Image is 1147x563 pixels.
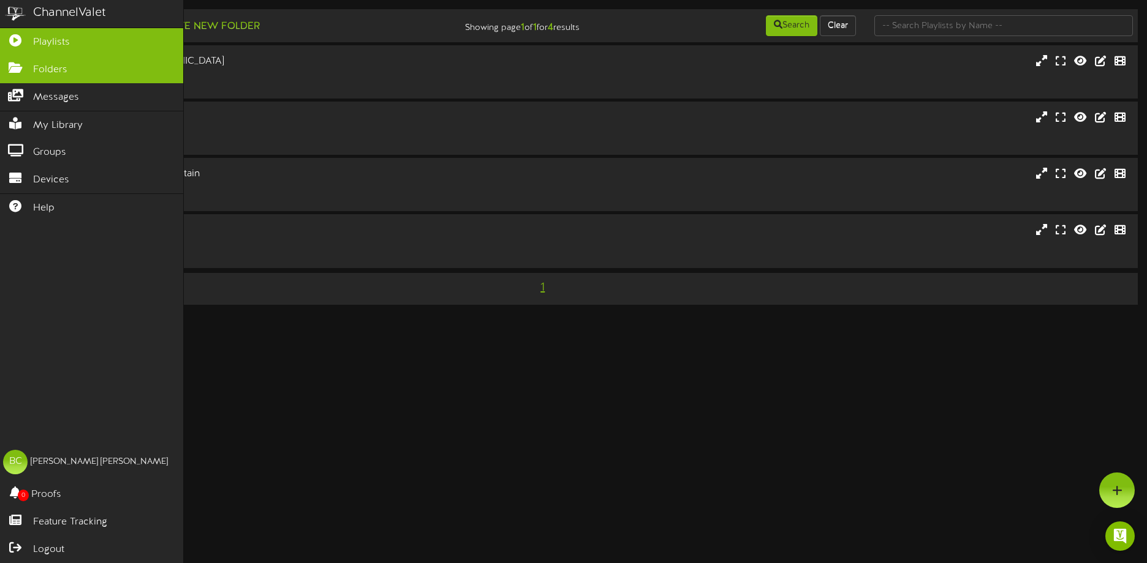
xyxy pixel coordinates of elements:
[49,248,488,258] div: # 9394
[548,22,553,33] strong: 4
[33,119,83,133] span: My Library
[31,488,61,502] span: Proofs
[33,4,106,22] div: ChannelValet
[31,456,168,468] div: [PERSON_NAME] [PERSON_NAME]
[49,167,488,181] div: [PERSON_NAME] - Mountain
[33,515,107,529] span: Feature Tracking
[3,450,28,474] div: BC
[33,173,69,187] span: Devices
[49,237,488,248] div: Landscape ( 16:9 )
[49,54,488,69] div: Farmington - [GEOGRAPHIC_DATA]
[33,543,64,557] span: Logout
[521,22,524,33] strong: 1
[49,192,488,202] div: # 9393
[49,111,488,125] div: Farmington - Rhino
[766,15,817,36] button: Search
[1105,521,1135,551] div: Open Intercom Messenger
[49,135,488,146] div: # 11913
[142,19,263,34] button: Create New Folder
[33,35,70,50] span: Playlists
[537,281,548,294] span: 1
[49,181,488,192] div: Landscape ( 16:9 )
[49,125,488,135] div: Landscape ( 16:9 )
[874,15,1133,36] input: -- Search Playlists by Name --
[820,15,856,36] button: Clear
[33,91,79,105] span: Messages
[18,490,29,501] span: 0
[533,22,537,33] strong: 1
[404,14,589,35] div: Showing page of for results
[33,63,67,77] span: Folders
[33,201,55,215] span: Help
[49,223,488,237] div: [PERSON_NAME] - River
[33,146,66,160] span: Groups
[49,79,488,89] div: # 11914
[49,69,488,79] div: Landscape ( 16:9 )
